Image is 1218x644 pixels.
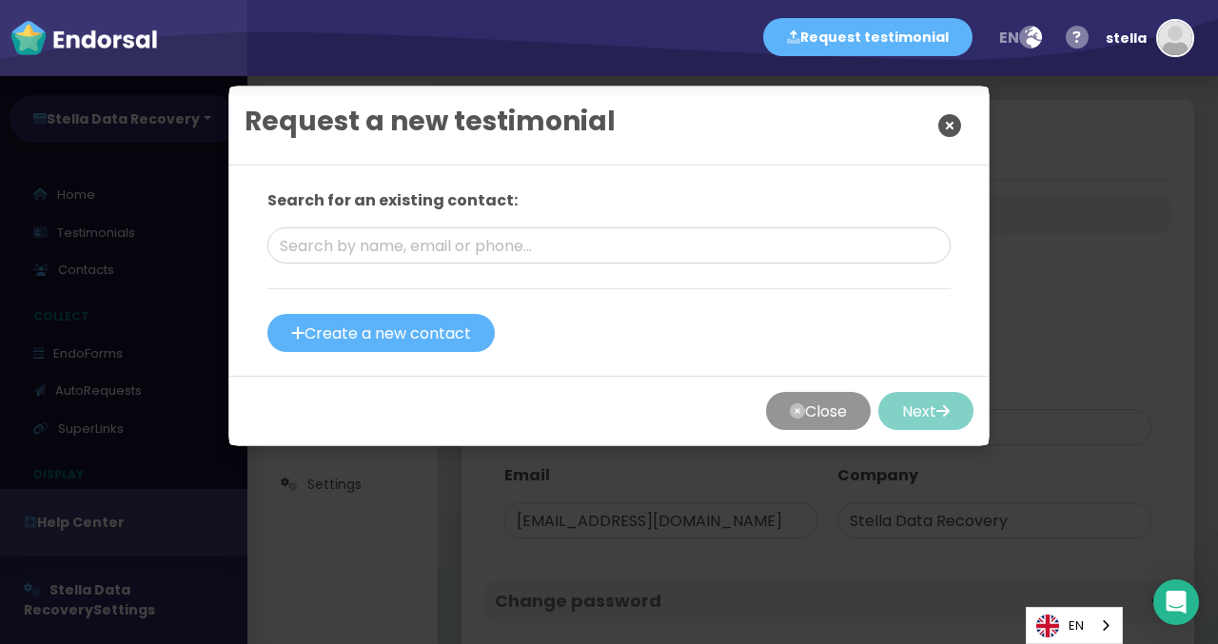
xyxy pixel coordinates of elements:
div: stella [1106,10,1147,67]
input: Search by name, email or phone... [267,227,951,263]
a: EN [1027,608,1122,643]
h2: Request a new testimonial [245,102,616,142]
button: Close [766,392,871,430]
button: Request testimonial [763,18,972,56]
button: stella [1096,10,1194,67]
button: Close [926,102,973,149]
button: Create a new contact [267,314,495,352]
span: en [999,27,1019,49]
div: Open Intercom Messenger [1153,579,1199,625]
button: en [987,19,1053,57]
img: endorsal-logo-white@2x.png [10,19,158,57]
img: default-avatar.jpg [1158,21,1192,55]
button: Next [878,392,973,430]
aside: Language selected: English [1026,607,1123,644]
p: Search for an existing contact: [267,189,951,212]
div: Language [1026,607,1123,644]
